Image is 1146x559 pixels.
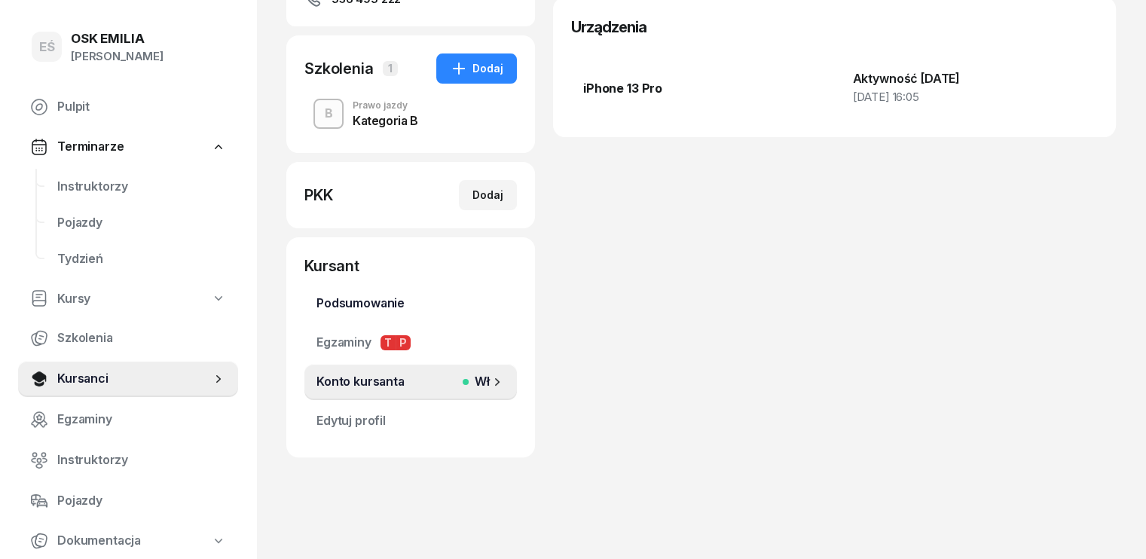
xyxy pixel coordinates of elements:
[18,89,238,125] a: Pulpit
[18,361,238,397] a: Kursanci
[18,282,238,316] a: Kursy
[469,372,490,392] span: Wł
[319,101,339,127] div: B
[304,93,517,135] button: BPrawo jazdyKategoria B
[57,213,226,233] span: Pojazdy
[583,81,662,96] span: iPhone 13 Pro
[353,115,418,127] div: Kategoria B
[18,402,238,438] a: Egzaminy
[380,335,396,350] span: T
[353,101,418,110] div: Prawo jazdy
[316,411,505,431] span: Edytuj profil
[304,185,333,206] div: PKK
[39,41,55,53] span: EŚ
[18,130,238,164] a: Terminarze
[383,61,398,76] span: 1
[18,524,238,558] a: Dokumentacja
[396,335,411,350] span: P
[45,241,238,277] a: Tydzień
[459,180,517,210] button: Dodaj
[57,451,226,470] span: Instruktorzy
[57,137,124,157] span: Terminarze
[57,531,141,551] span: Dokumentacja
[57,369,211,389] span: Kursanci
[45,169,238,205] a: Instruktorzy
[304,364,517,400] a: Konto kursantaWł
[316,294,505,313] span: Podsumowanie
[71,47,163,66] div: [PERSON_NAME]
[304,286,517,322] a: Podsumowanie
[18,442,238,478] a: Instruktorzy
[316,333,505,353] span: Egzaminy
[304,255,517,276] div: Kursant
[57,410,226,429] span: Egzaminy
[450,60,503,78] div: Dodaj
[853,90,919,104] span: [DATE] 16:05
[436,53,517,84] button: Dodaj
[57,289,90,309] span: Kursy
[571,15,646,39] h3: Urządzenia
[45,205,238,241] a: Pojazdy
[57,328,226,348] span: Szkolenia
[57,177,226,197] span: Instruktorzy
[853,69,960,87] div: Aktywność [DATE]
[71,32,163,45] div: OSK EMILIA
[472,186,503,204] div: Dodaj
[57,491,226,511] span: Pojazdy
[18,320,238,356] a: Szkolenia
[304,58,374,79] div: Szkolenia
[57,97,226,117] span: Pulpit
[304,325,517,361] a: EgzaminyTP
[304,403,517,439] a: Edytuj profil
[18,483,238,519] a: Pojazdy
[57,249,226,269] span: Tydzień
[316,372,490,392] span: Konto kursanta
[313,99,344,129] button: B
